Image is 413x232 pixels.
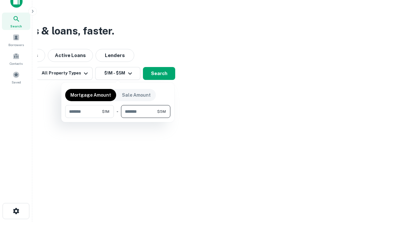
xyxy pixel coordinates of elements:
[157,109,166,114] span: $5M
[381,160,413,191] iframe: Chat Widget
[122,92,151,99] p: Sale Amount
[116,105,118,118] div: -
[70,92,111,99] p: Mortgage Amount
[102,109,109,114] span: $1M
